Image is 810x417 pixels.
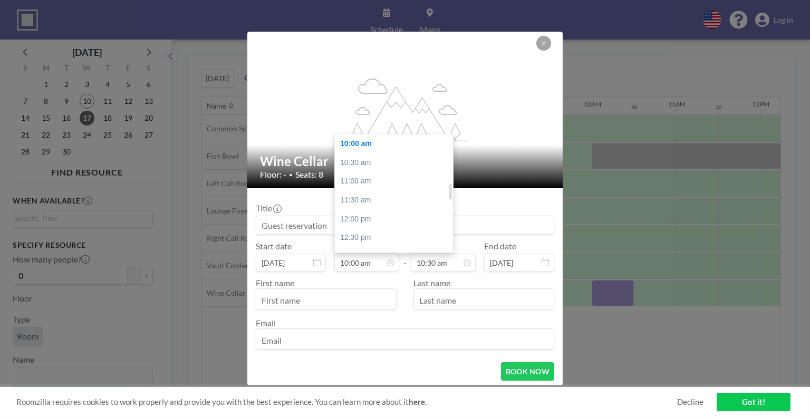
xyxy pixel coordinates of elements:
div: 12:30 pm [335,228,458,247]
input: Guest reservation [256,216,554,234]
g: flex-grow: 1.2; [343,77,468,141]
span: Roomzilla requires cookies to work properly and provide you with the best experience. You can lea... [16,397,677,407]
div: 10:00 am [335,134,458,153]
span: - [403,245,407,268]
div: 11:30 am [335,191,458,210]
label: Title [256,203,281,214]
label: Start date [256,241,292,251]
span: Seats: 8 [295,169,323,180]
label: End date [484,241,516,251]
label: Email [256,318,276,328]
h2: Wine Cellar [260,153,551,169]
a: here. [409,397,427,406]
div: 01:00 pm [335,247,458,266]
button: BOOK NOW [501,362,554,381]
div: 11:00 am [335,172,458,191]
div: 10:30 am [335,153,458,172]
label: First name [256,278,294,288]
input: Last name [414,291,554,309]
span: Floor: - [260,169,286,180]
a: Got it! [717,393,790,411]
div: 12:00 pm [335,210,458,229]
a: Decline [677,397,703,407]
input: Email [256,331,554,349]
span: • [289,171,293,179]
label: Last name [413,278,450,288]
input: First name [256,291,396,309]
